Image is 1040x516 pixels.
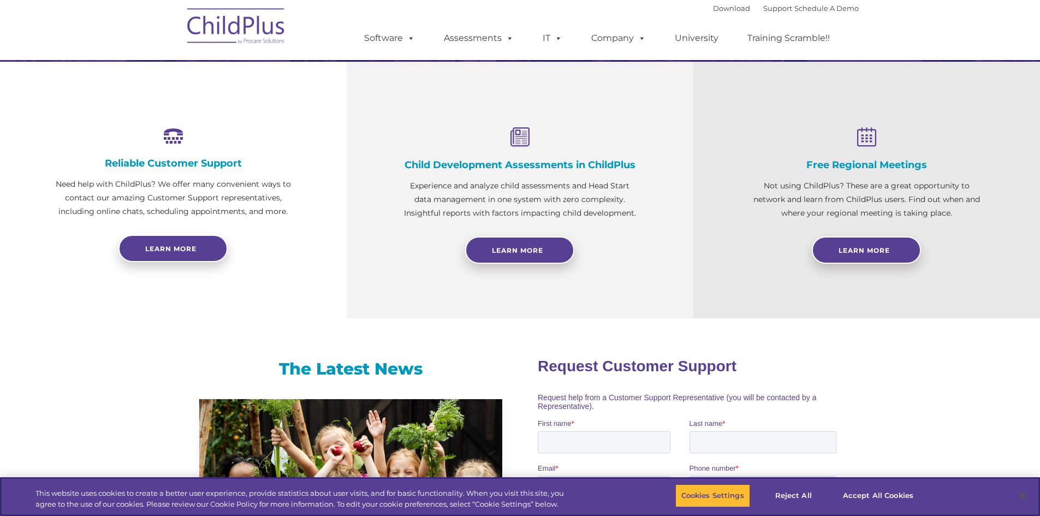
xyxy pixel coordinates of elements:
[812,236,921,264] a: Learn More
[748,159,985,171] h4: Free Regional Meetings
[675,484,750,507] button: Cookies Settings
[182,1,291,55] img: ChildPlus by Procare Solutions
[1011,484,1035,508] button: Close
[664,27,729,49] a: University
[794,4,859,13] a: Schedule A Demo
[353,27,426,49] a: Software
[837,484,919,507] button: Accept All Cookies
[152,72,185,80] span: Last name
[465,236,574,264] a: Learn More
[763,4,792,13] a: Support
[713,4,750,13] a: Download
[713,4,859,13] font: |
[401,179,639,220] p: Experience and analyze child assessments and Head Start data management in one system with zero c...
[55,177,292,218] p: Need help with ChildPlus? We offer many convenient ways to contact our amazing Customer Support r...
[401,159,639,171] h4: Child Development Assessments in ChildPlus
[433,27,525,49] a: Assessments
[145,245,197,253] span: Learn more
[839,246,890,254] span: Learn More
[492,246,543,254] span: Learn More
[199,358,502,380] h3: The Latest News
[152,117,198,125] span: Phone number
[580,27,657,49] a: Company
[55,157,292,169] h4: Reliable Customer Support
[748,179,985,220] p: Not using ChildPlus? These are a great opportunity to network and learn from ChildPlus users. Fin...
[35,488,572,509] div: This website uses cookies to create a better user experience, provide statistics about user visit...
[118,235,228,262] a: Learn more
[759,484,828,507] button: Reject All
[736,27,841,49] a: Training Scramble!!
[532,27,573,49] a: IT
